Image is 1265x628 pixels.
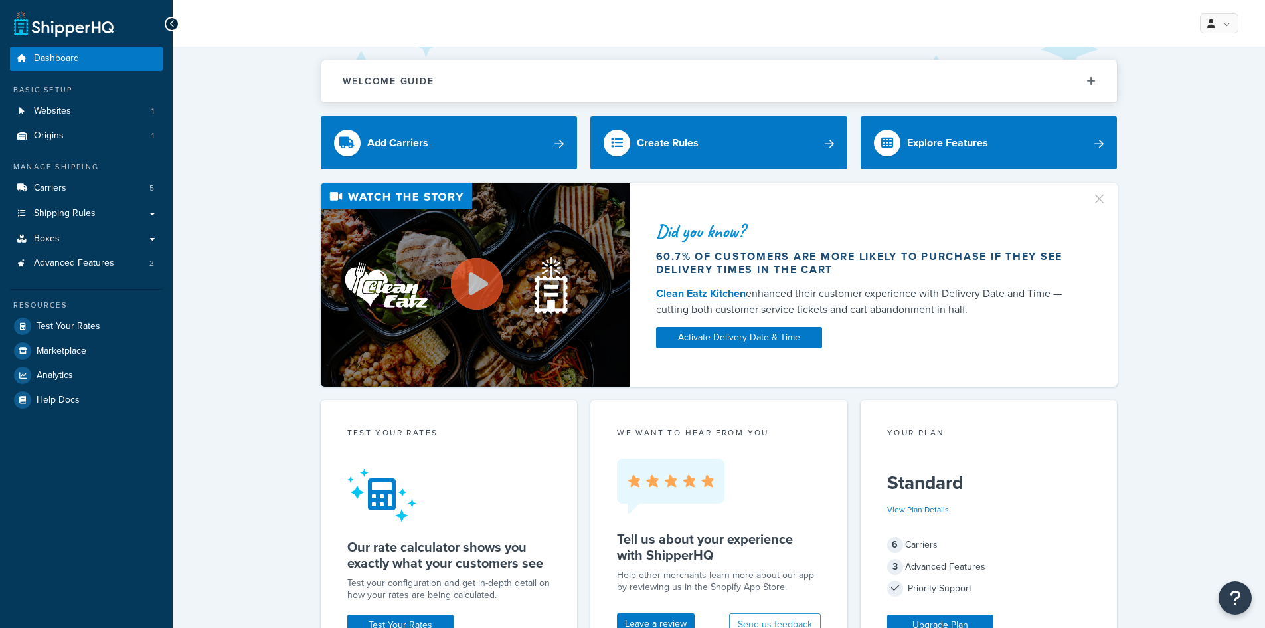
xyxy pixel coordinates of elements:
[10,99,163,124] li: Websites
[10,161,163,173] div: Manage Shipping
[151,106,154,117] span: 1
[34,208,96,219] span: Shipping Rules
[861,116,1118,169] a: Explore Features
[34,233,60,245] span: Boxes
[321,60,1117,102] button: Welcome Guide
[617,531,821,563] h5: Tell us about your experience with ShipperHQ
[887,472,1091,494] h5: Standard
[10,176,163,201] a: Carriers5
[37,370,73,381] span: Analytics
[321,183,630,387] img: Video thumbnail
[367,134,428,152] div: Add Carriers
[887,427,1091,442] div: Your Plan
[1219,581,1252,615] button: Open Resource Center
[343,76,434,86] h2: Welcome Guide
[656,222,1076,241] div: Did you know?
[10,201,163,226] a: Shipping Rules
[149,183,154,194] span: 5
[656,286,746,301] a: Clean Eatz Kitchen
[637,134,699,152] div: Create Rules
[10,124,163,148] li: Origins
[34,183,66,194] span: Carriers
[10,388,163,412] a: Help Docs
[10,84,163,96] div: Basic Setup
[887,504,949,516] a: View Plan Details
[347,577,551,601] div: Test your configuration and get in-depth detail on how your rates are being calculated.
[887,558,1091,576] div: Advanced Features
[887,559,903,575] span: 3
[590,116,847,169] a: Create Rules
[149,258,154,269] span: 2
[10,314,163,338] a: Test Your Rates
[617,427,821,439] p: we want to hear from you
[37,321,100,332] span: Test Your Rates
[10,124,163,148] a: Origins1
[656,286,1076,318] div: enhanced their customer experience with Delivery Date and Time — cutting both customer service ti...
[10,364,163,387] a: Analytics
[10,300,163,311] div: Resources
[321,116,578,169] a: Add Carriers
[151,130,154,142] span: 1
[10,47,163,71] a: Dashboard
[10,339,163,363] a: Marketplace
[37,395,80,406] span: Help Docs
[907,134,988,152] div: Explore Features
[347,539,551,571] h5: Our rate calculator shows you exactly what your customers see
[10,176,163,201] li: Carriers
[10,227,163,251] a: Boxes
[887,537,903,553] span: 6
[10,99,163,124] a: Websites1
[34,258,114,269] span: Advanced Features
[34,130,64,142] span: Origins
[37,346,86,357] span: Marketplace
[34,53,79,64] span: Dashboard
[347,427,551,442] div: Test your rates
[10,251,163,276] li: Advanced Features
[656,327,822,348] a: Activate Delivery Date & Time
[656,250,1076,276] div: 60.7% of customers are more likely to purchase if they see delivery times in the cart
[34,106,71,117] span: Websites
[887,579,1091,598] div: Priority Support
[617,570,821,593] p: Help other merchants learn more about our app by reviewing us in the Shopify App Store.
[887,536,1091,554] div: Carriers
[10,251,163,276] a: Advanced Features2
